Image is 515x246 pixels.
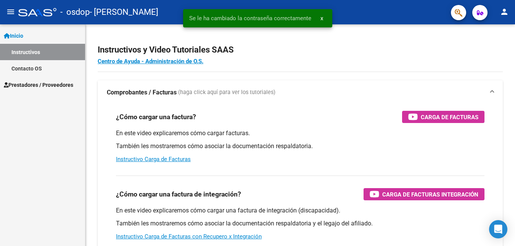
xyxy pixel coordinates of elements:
span: Carga de Facturas [421,112,478,122]
h3: ¿Cómo cargar una factura de integración? [116,189,241,200]
mat-icon: person [500,7,509,16]
span: Carga de Facturas Integración [382,190,478,199]
a: Instructivo Carga de Facturas [116,156,191,163]
span: Se le ha cambiado la contraseña correctamente [189,14,311,22]
span: Inicio [4,32,23,40]
button: Carga de Facturas Integración [364,188,484,200]
a: Centro de Ayuda - Administración de O.S. [98,58,203,65]
a: Instructivo Carga de Facturas con Recupero x Integración [116,233,262,240]
h3: ¿Cómo cargar una factura? [116,112,196,122]
div: Open Intercom Messenger [489,220,507,238]
p: También les mostraremos cómo asociar la documentación respaldatoria. [116,142,484,150]
p: En este video explicaremos cómo cargar una factura de integración (discapacidad). [116,206,484,215]
h2: Instructivos y Video Tutoriales SAAS [98,43,503,57]
strong: Comprobantes / Facturas [107,88,177,97]
span: (haga click aquí para ver los tutoriales) [178,88,275,97]
button: Carga de Facturas [402,111,484,123]
span: x [320,15,323,22]
button: x [314,11,329,25]
p: En este video explicaremos cómo cargar facturas. [116,129,484,137]
span: Prestadores / Proveedores [4,81,73,89]
mat-icon: menu [6,7,15,16]
mat-expansion-panel-header: Comprobantes / Facturas (haga click aquí para ver los tutoriales) [98,80,503,105]
p: También les mostraremos cómo asociar la documentación respaldatoria y el legajo del afiliado. [116,219,484,228]
span: - [PERSON_NAME] [90,4,158,21]
span: - osdop [60,4,90,21]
